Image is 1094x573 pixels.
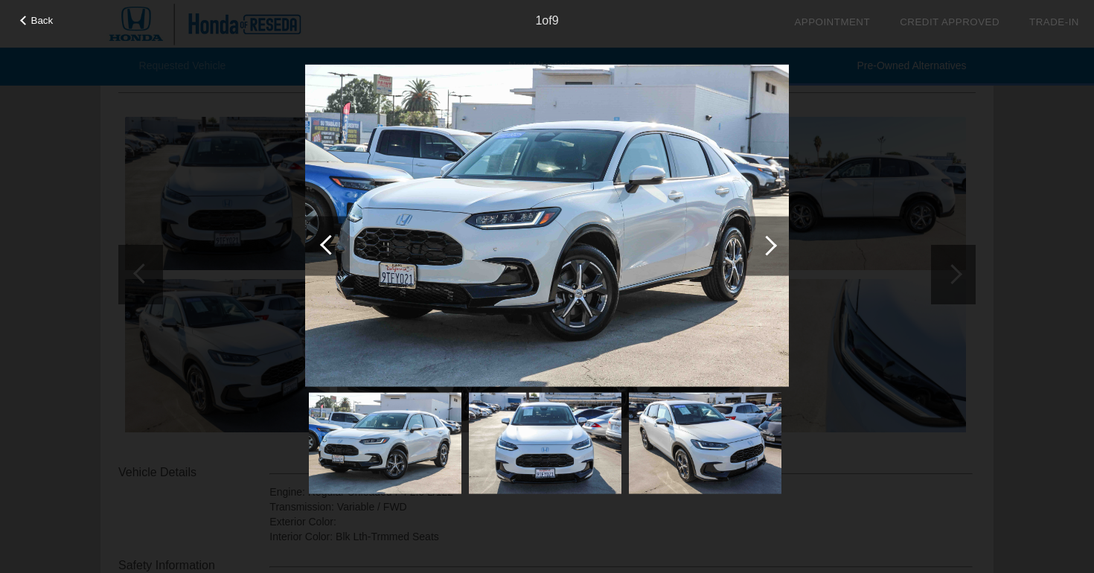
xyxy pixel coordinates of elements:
[535,14,542,27] span: 1
[794,16,870,28] a: Appointment
[31,15,54,26] span: Back
[552,14,559,27] span: 9
[629,392,781,494] img: 3.jpg
[1029,16,1079,28] a: Trade-In
[900,16,999,28] a: Credit Approved
[469,392,621,494] img: 2.jpg
[305,64,789,386] img: 1.jpg
[309,392,461,494] img: 1.jpg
